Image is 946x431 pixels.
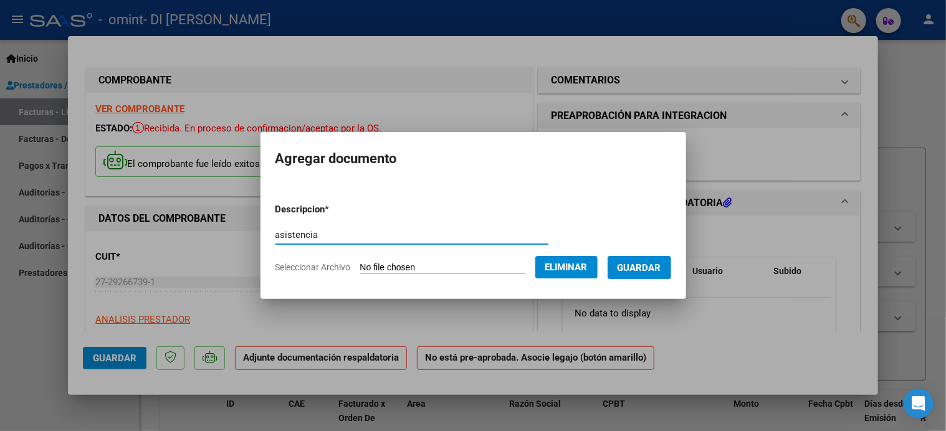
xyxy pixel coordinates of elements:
[904,389,934,419] div: Open Intercom Messenger
[535,256,598,278] button: Eliminar
[275,147,671,171] h2: Agregar documento
[275,202,394,217] p: Descripcion
[608,256,671,279] button: Guardar
[545,262,588,273] span: Eliminar
[275,262,351,272] span: Seleccionar Archivo
[618,262,661,273] span: Guardar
